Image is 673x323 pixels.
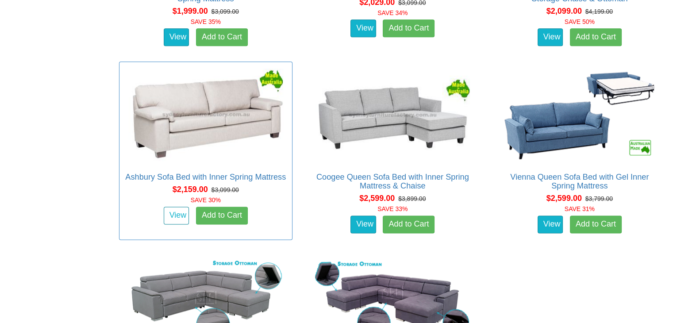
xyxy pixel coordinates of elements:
a: Add to Cart [570,215,622,233]
del: $3,099.00 [212,8,239,15]
del: $3,099.00 [212,186,239,193]
del: $3,899.00 [398,195,426,202]
a: Add to Cart [383,19,435,37]
del: $4,199.00 [585,8,613,15]
a: Add to Cart [570,28,622,46]
font: SAVE 31% [565,205,595,212]
a: Add to Cart [383,215,435,233]
span: $2,159.00 [173,185,208,194]
img: Coogee Queen Sofa Bed with Inner Spring Mattress & Chaise [313,66,472,164]
a: View [164,28,189,46]
a: Add to Cart [196,28,248,46]
del: $3,799.00 [585,195,613,202]
a: Add to Cart [196,207,248,224]
img: Ashbury Sofa Bed with Inner Spring Mattress [126,66,285,164]
font: SAVE 33% [377,205,408,212]
a: View [350,215,376,233]
span: $2,599.00 [359,194,395,203]
span: $1,999.00 [173,7,208,15]
a: Ashbury Sofa Bed with Inner Spring Mattress [125,173,286,181]
a: View [538,28,563,46]
font: SAVE 34% [377,9,408,16]
font: SAVE 50% [565,18,595,25]
span: $2,099.00 [546,7,582,15]
img: Vienna Queen Sofa Bed with Gel Inner Spring Mattress [500,66,659,164]
a: Coogee Queen Sofa Bed with Inner Spring Mattress & Chaise [316,173,469,190]
font: SAVE 30% [191,196,221,204]
span: $2,599.00 [546,194,582,203]
a: View [538,215,563,233]
a: View [350,19,376,37]
font: SAVE 35% [191,18,221,25]
a: Vienna Queen Sofa Bed with Gel Inner Spring Mattress [510,173,649,190]
a: View [164,207,189,224]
